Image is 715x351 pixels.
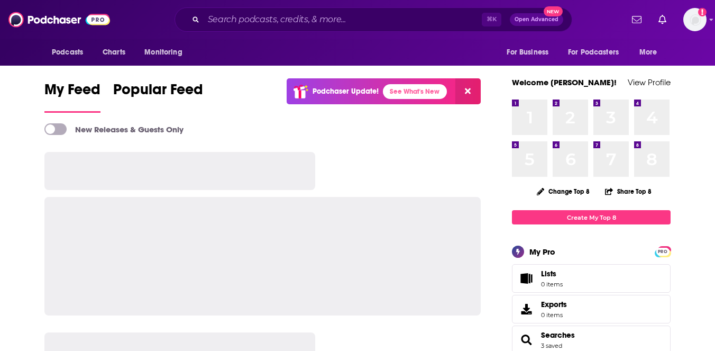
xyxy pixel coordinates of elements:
[44,80,100,105] span: My Feed
[516,271,537,286] span: Lists
[541,281,563,288] span: 0 items
[683,8,707,31] span: Logged in as mattvent
[568,45,619,60] span: For Podcasters
[137,42,196,62] button: open menu
[604,181,652,202] button: Share Top 8
[175,7,572,32] div: Search podcasts, credits, & more...
[512,210,671,224] a: Create My Top 8
[44,123,184,135] a: New Releases & Guests Only
[44,80,100,113] a: My Feed
[656,247,669,255] a: PRO
[529,247,555,257] div: My Pro
[544,6,563,16] span: New
[561,42,634,62] button: open menu
[541,300,567,309] span: Exports
[313,87,379,96] p: Podchaser Update!
[683,8,707,31] button: Show profile menu
[52,45,83,60] span: Podcasts
[541,342,562,349] a: 3 saved
[639,45,657,60] span: More
[512,295,671,323] a: Exports
[512,77,617,87] a: Welcome [PERSON_NAME]!
[44,42,97,62] button: open menu
[632,42,671,62] button: open menu
[204,11,482,28] input: Search podcasts, credits, & more...
[8,10,110,30] img: Podchaser - Follow, Share and Rate Podcasts
[698,8,707,16] svg: Add a profile image
[628,77,671,87] a: View Profile
[530,185,596,198] button: Change Top 8
[683,8,707,31] img: User Profile
[383,84,447,99] a: See What's New
[541,311,567,319] span: 0 items
[516,302,537,317] span: Exports
[113,80,203,113] a: Popular Feed
[515,17,558,22] span: Open Advanced
[96,42,132,62] a: Charts
[512,264,671,293] a: Lists
[541,269,563,278] span: Lists
[482,13,501,26] span: ⌘ K
[628,11,646,29] a: Show notifications dropdown
[516,332,537,347] a: Searches
[510,13,563,26] button: Open AdvancedNew
[507,45,548,60] span: For Business
[499,42,562,62] button: open menu
[654,11,671,29] a: Show notifications dropdown
[541,269,556,278] span: Lists
[144,45,182,60] span: Monitoring
[113,80,203,105] span: Popular Feed
[541,330,575,340] a: Searches
[103,45,125,60] span: Charts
